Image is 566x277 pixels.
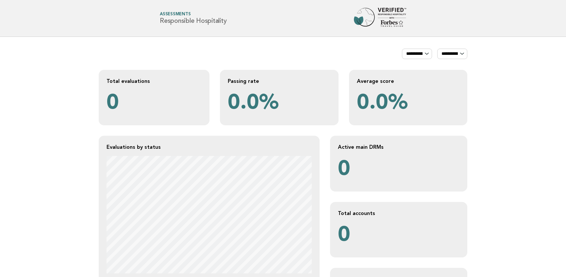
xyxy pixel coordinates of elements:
[160,12,226,17] span: Assessments
[160,12,226,24] h1: Responsible Hospitality
[107,78,202,85] h2: Total evaluations
[354,8,406,29] img: Forbes Travel Guide
[338,222,459,250] p: 0
[107,144,312,150] h2: Evaluations by status
[338,156,459,184] p: 0
[228,90,330,117] p: 0.0%
[107,90,202,117] p: 0
[338,210,459,217] h2: Total accounts
[357,78,459,85] h2: Average score
[338,144,459,150] h2: Active main DRMs
[228,78,330,85] h2: Passing rate
[357,90,459,117] p: 0.0%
